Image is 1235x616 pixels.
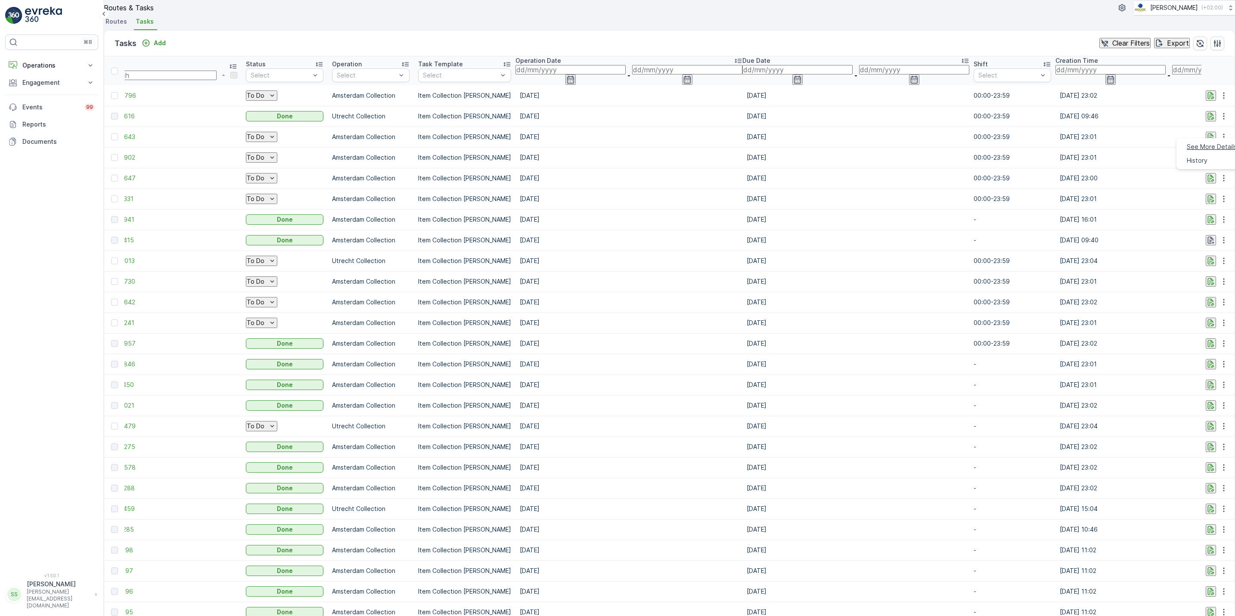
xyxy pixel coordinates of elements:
[742,65,853,74] input: dd/mm/yyyy
[246,442,323,452] button: Done
[104,4,154,12] p: Routes & Tasks
[106,505,237,513] span: 21233459
[22,78,81,87] p: Engagement
[515,313,742,333] td: [DATE]
[106,443,237,451] a: 21276275
[742,560,969,581] td: [DATE]
[106,298,237,306] span: 21384642
[974,360,1051,368] p: -
[246,235,323,245] button: Done
[332,319,410,327] p: Amsterdam Collection
[1099,38,1151,48] button: Clear Filters
[515,168,742,189] td: [DATE]
[277,463,293,472] p: Done
[106,422,237,430] a: 21276479
[742,354,969,375] td: [DATE]
[246,194,277,204] button: To Do
[106,195,237,203] a: 21422331
[106,319,237,327] a: 21365241
[1167,71,1170,79] p: -
[418,174,511,183] p: Item Collection [PERSON_NAME]
[247,299,264,306] p: To Do
[5,74,98,91] button: Engagement
[515,354,742,375] td: [DATE]
[515,540,742,560] td: [DATE]
[106,546,237,554] a: 21211198
[742,333,969,354] td: [DATE]
[247,257,264,264] p: To Do
[974,339,1051,348] p: 00:00-23:59
[277,525,293,534] p: Done
[111,423,118,430] div: Toggle Row Selected
[742,395,969,416] td: [DATE]
[106,91,237,100] span: 21557796
[247,278,264,285] p: To Do
[515,416,742,436] td: [DATE]
[515,251,742,271] td: [DATE]
[742,292,969,313] td: [DATE]
[742,230,969,251] td: [DATE]
[515,560,742,581] td: [DATE]
[106,215,237,224] span: 21419941
[1187,156,1207,165] span: History
[1055,56,1098,65] p: Creation Time
[742,313,969,333] td: [DATE]
[111,402,118,409] div: Toggle Row Selected
[742,56,770,65] p: Due Date
[515,395,742,416] td: [DATE]
[418,91,511,100] p: Item Collection [PERSON_NAME]
[974,381,1051,389] p: -
[111,195,118,202] div: Toggle Row Selected
[742,106,969,127] td: [DATE]
[332,381,410,389] p: Amsterdam Collection
[632,65,742,74] input: dd/mm/yyyy
[742,436,969,457] td: [DATE]
[974,91,1051,100] p: 00:00-23:59
[332,112,410,121] p: Utrecht Collection
[277,401,293,410] p: Done
[247,319,264,326] p: To Do
[418,153,511,162] p: Item Collection [PERSON_NAME]
[337,71,396,80] p: Select
[246,400,323,411] button: Done
[106,360,237,368] a: 21327846
[332,339,410,348] p: Amsterdam Collection
[106,525,237,534] span: 21231285
[515,375,742,395] td: [DATE]
[742,581,969,602] td: [DATE]
[859,65,969,74] input: dd/mm/yyyy
[515,189,742,209] td: [DATE]
[106,463,237,472] span: 21255578
[84,39,92,46] p: ⌘B
[742,498,969,519] td: [DATE]
[106,484,237,492] a: 21236288
[277,339,293,348] p: Done
[106,277,237,286] span: 21403730
[106,566,237,575] a: 21211197
[974,153,1051,162] p: 00:00-23:59
[106,133,237,141] span: 21538643
[515,230,742,251] td: [DATE]
[246,111,323,121] button: Done
[974,277,1051,286] p: 00:00-23:59
[742,416,969,436] td: [DATE]
[247,154,264,161] p: To Do
[332,277,410,286] p: Amsterdam Collection
[247,92,264,99] p: To Do
[22,120,95,129] p: Reports
[515,65,626,74] input: dd/mm/yyyy
[418,133,511,141] p: Item Collection [PERSON_NAME]
[106,71,217,80] input: Search
[111,319,118,326] div: Toggle Row Selected
[246,318,277,328] button: To Do
[115,37,137,50] p: Tasks
[277,381,293,389] p: Done
[277,236,293,245] p: Done
[742,251,969,271] td: [DATE]
[418,381,511,389] p: Item Collection [PERSON_NAME]
[106,257,237,265] a: 21404013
